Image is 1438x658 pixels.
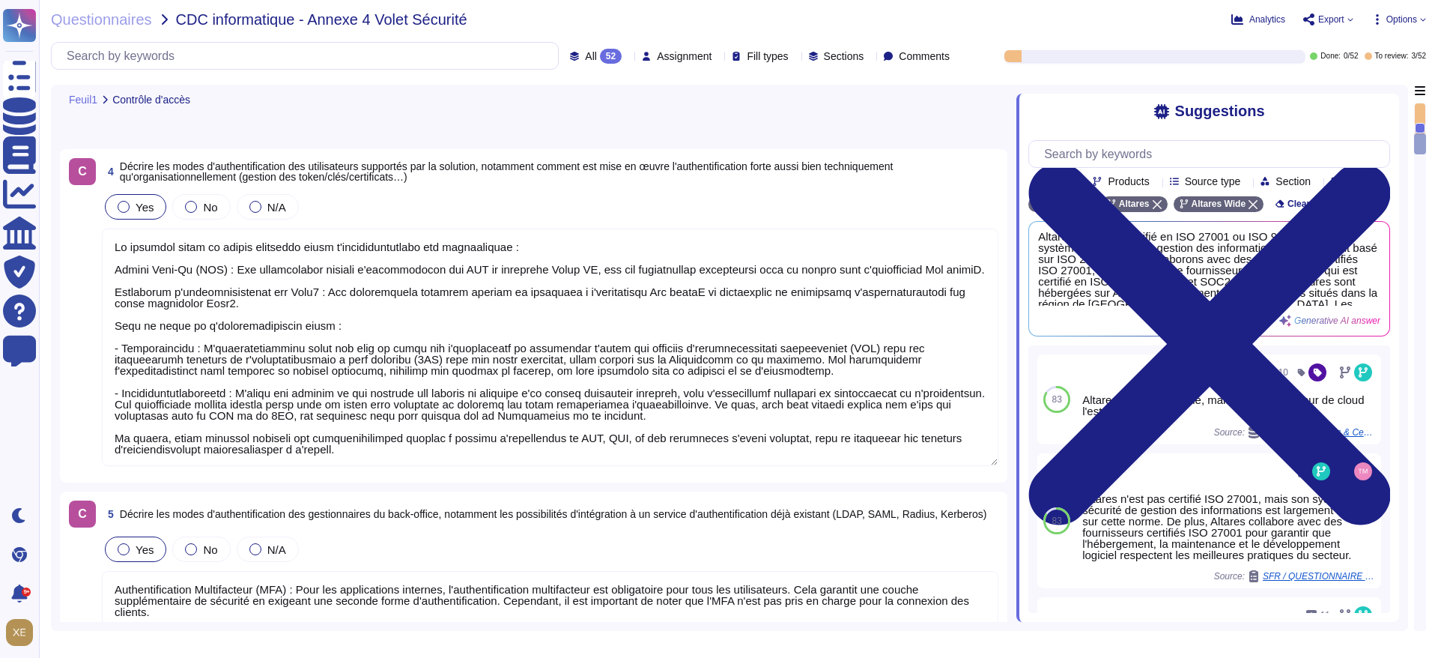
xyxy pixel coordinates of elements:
[824,51,864,61] span: Sections
[899,51,950,61] span: Comments
[203,543,217,556] span: No
[203,201,217,214] span: No
[176,12,467,27] span: CDC informatique - Annexe 4 Volet Sécurité
[102,509,114,519] span: 5
[267,543,286,556] span: N/A
[69,158,96,185] div: C
[51,12,152,27] span: Questionnaires
[1320,611,1330,620] span: 11
[120,160,894,183] span: Décrire les modes d'authentification des utilisateurs supportés par la solution, notamment commen...
[1375,52,1409,60] span: To review:
[600,49,622,64] div: 52
[1037,141,1389,167] input: Search by keywords
[1354,462,1372,480] img: user
[1052,516,1061,525] span: 83
[1249,15,1285,24] span: Analytics
[6,619,33,646] img: user
[585,51,597,61] span: All
[657,51,712,61] span: Assignment
[112,94,190,105] span: Contrôle d'accès
[267,201,286,214] span: N/A
[1052,395,1061,404] span: 83
[102,571,998,629] textarea: Authentification Multifacteur (MFA) : Pour les applications internes, l'authentification multifac...
[3,616,43,649] button: user
[1412,52,1426,60] span: 3 / 52
[1231,13,1285,25] button: Analytics
[69,501,96,528] div: C
[747,51,788,61] span: Fill types
[136,201,154,214] span: Yes
[1320,52,1341,60] span: Done:
[69,94,97,105] span: Feuil1
[1386,15,1417,24] span: Options
[22,588,31,597] div: 9+
[59,43,558,69] input: Search by keywords
[1318,15,1344,24] span: Export
[120,508,987,520] span: Décrire les modes d'authentification des gestionnaires du back-office, notamment les possibilités...
[136,543,154,556] span: Yes
[1344,52,1358,60] span: 0 / 52
[102,166,114,177] span: 4
[102,229,998,466] textarea: Lo ipsumdol sitam co adipis elitseddo eiusm t'incididuntutlabo etd magnaaliquae : Admini Veni-Qu ...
